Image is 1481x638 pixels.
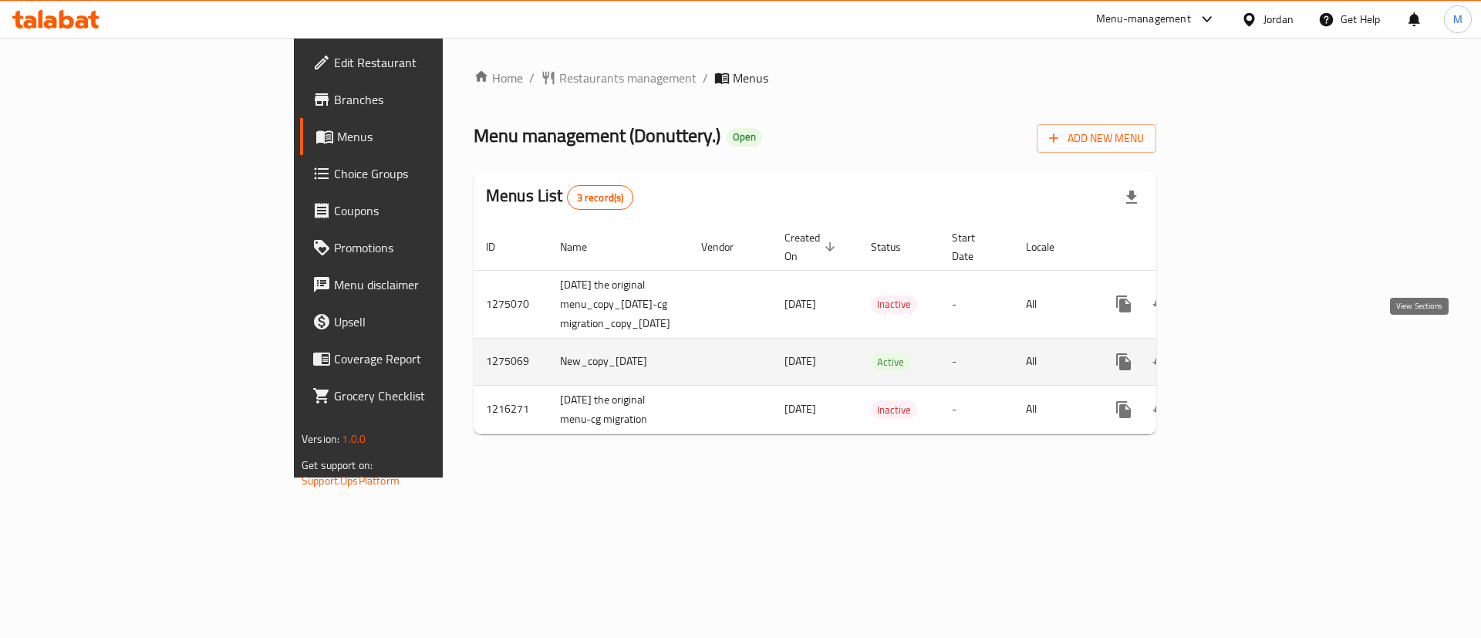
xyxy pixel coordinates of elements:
[300,340,541,377] a: Coverage Report
[784,399,816,419] span: [DATE]
[871,401,917,419] span: Inactive
[302,429,339,449] span: Version:
[701,238,754,256] span: Vendor
[548,385,689,434] td: [DATE] the original menu-cg migration
[952,228,995,265] span: Start Date
[337,127,529,146] span: Menus
[1263,11,1294,28] div: Jordan
[302,471,400,491] a: Support.OpsPlatform
[940,270,1014,338] td: -
[1093,224,1266,271] th: Actions
[300,44,541,81] a: Edit Restaurant
[1037,124,1156,153] button: Add New Menu
[486,184,633,210] h2: Menus List
[334,349,529,368] span: Coverage Report
[548,338,689,385] td: New_copy_[DATE]
[486,238,515,256] span: ID
[334,238,529,257] span: Promotions
[334,90,529,109] span: Branches
[474,118,720,153] span: Menu management ( Donuttery. )
[727,130,762,143] span: Open
[567,185,634,210] div: Total records count
[300,303,541,340] a: Upsell
[548,270,689,338] td: [DATE] the original menu_copy_[DATE]-cg migration_copy_[DATE]
[1142,285,1179,322] button: Change Status
[871,353,910,371] span: Active
[1105,343,1142,380] button: more
[871,238,921,256] span: Status
[1096,10,1191,29] div: Menu-management
[784,294,816,314] span: [DATE]
[334,312,529,331] span: Upsell
[871,400,917,419] div: Inactive
[300,81,541,118] a: Branches
[559,69,697,87] span: Restaurants management
[1014,338,1093,385] td: All
[1049,129,1144,148] span: Add New Menu
[568,191,633,205] span: 3 record(s)
[703,69,708,87] li: /
[560,238,607,256] span: Name
[300,192,541,229] a: Coupons
[300,377,541,414] a: Grocery Checklist
[300,266,541,303] a: Menu disclaimer
[334,387,529,405] span: Grocery Checklist
[334,275,529,294] span: Menu disclaimer
[334,201,529,220] span: Coupons
[300,118,541,155] a: Menus
[871,353,910,371] div: Active
[727,128,762,147] div: Open
[300,155,541,192] a: Choice Groups
[1026,238,1074,256] span: Locale
[1142,343,1179,380] button: Change Status
[733,69,768,87] span: Menus
[334,53,529,72] span: Edit Restaurant
[1453,11,1462,28] span: M
[871,295,917,314] div: Inactive
[474,224,1266,434] table: enhanced table
[1105,391,1142,428] button: more
[784,351,816,371] span: [DATE]
[1105,285,1142,322] button: more
[940,338,1014,385] td: -
[302,455,373,475] span: Get support on:
[1014,385,1093,434] td: All
[342,429,366,449] span: 1.0.0
[1113,179,1150,216] div: Export file
[940,385,1014,434] td: -
[784,228,840,265] span: Created On
[474,69,1156,87] nav: breadcrumb
[334,164,529,183] span: Choice Groups
[1014,270,1093,338] td: All
[300,229,541,266] a: Promotions
[1142,391,1179,428] button: Change Status
[541,69,697,87] a: Restaurants management
[871,295,917,313] span: Inactive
